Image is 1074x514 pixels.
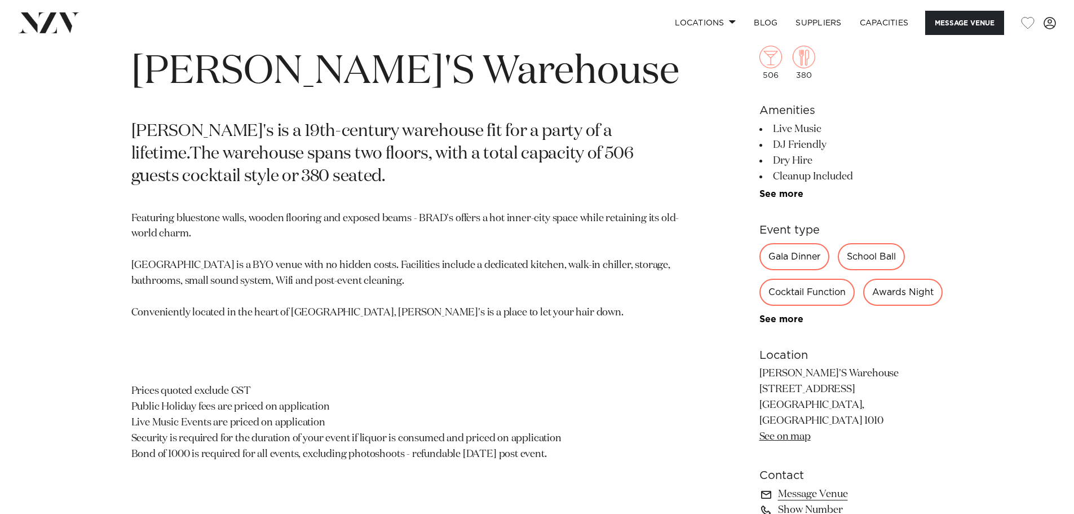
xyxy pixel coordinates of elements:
[666,11,745,35] a: Locations
[759,279,855,306] div: Cocktail Function
[759,121,943,137] li: Live Music
[131,121,679,188] p: [PERSON_NAME]'s is a 19th-century warehouse fit for a party of a lifetime.The warehouse spans two...
[759,169,943,184] li: Cleanup Included
[793,46,815,68] img: dining.png
[759,137,943,153] li: DJ Friendly
[759,102,943,119] h6: Amenities
[863,279,943,306] div: Awards Night
[851,11,918,35] a: Capacities
[759,366,943,445] p: [PERSON_NAME]'S Warehouse [STREET_ADDRESS] [GEOGRAPHIC_DATA], [GEOGRAPHIC_DATA] 1010
[793,46,815,80] div: 380
[759,153,943,169] li: Dry Hire
[759,46,782,80] div: 506
[838,243,905,270] div: School Ball
[131,46,679,98] h1: [PERSON_NAME]'S Warehouse
[759,432,811,442] a: See on map
[925,11,1004,35] button: Message Venue
[759,347,943,364] h6: Location
[759,243,829,270] div: Gala Dinner
[759,467,943,484] h6: Contact
[759,486,943,502] a: Message Venue
[786,11,850,35] a: SUPPLIERS
[18,12,79,33] img: nzv-logo.png
[759,46,782,68] img: cocktail.png
[759,222,943,239] h6: Event type
[131,211,679,463] p: Featuring bluestone walls, wooden flooring and exposed beams - BRAD's offers a hot inner-city spa...
[745,11,786,35] a: BLOG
